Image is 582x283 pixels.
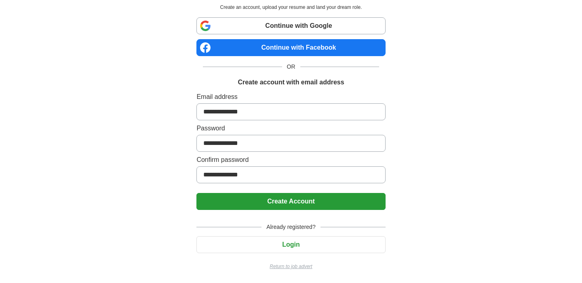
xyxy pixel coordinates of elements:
p: Create an account, upload your resume and land your dream role. [198,4,384,11]
span: OR [282,63,300,71]
a: Return to job advert [196,263,385,270]
label: Password [196,124,385,133]
label: Email address [196,92,385,102]
label: Confirm password [196,155,385,165]
span: Already registered? [261,223,320,231]
button: Create Account [196,193,385,210]
a: Continue with Google [196,17,385,34]
h1: Create account with email address [238,78,344,87]
a: Continue with Facebook [196,39,385,56]
button: Login [196,236,385,253]
a: Login [196,241,385,248]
